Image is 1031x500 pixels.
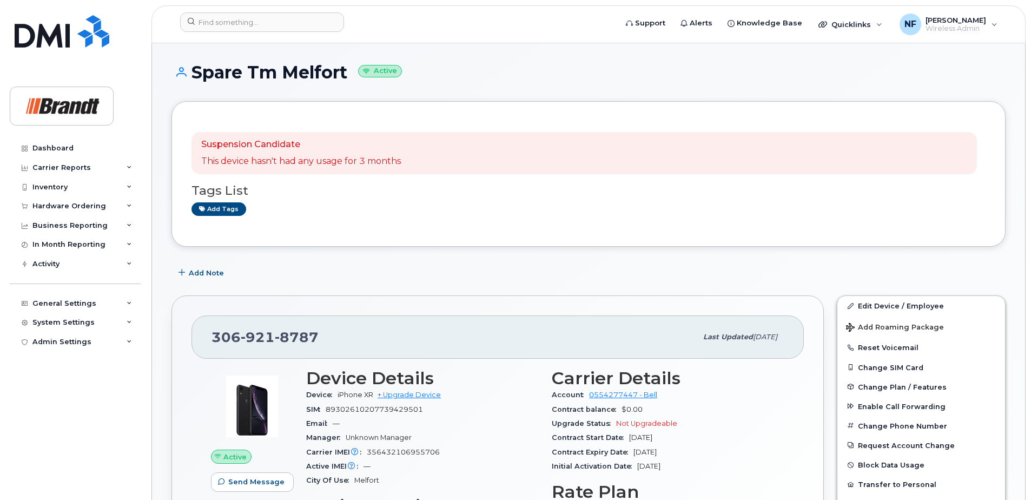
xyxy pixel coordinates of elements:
[552,391,589,399] span: Account
[837,338,1005,357] button: Reset Voicemail
[552,462,637,470] span: Initial Activation Date
[846,323,944,333] span: Add Roaming Package
[306,476,354,484] span: City Of Use
[201,139,401,151] p: Suspension Candidate
[837,315,1005,338] button: Add Roaming Package
[367,448,440,456] span: 356432106955706
[552,419,616,427] span: Upgrade Status
[552,433,629,442] span: Contract Start Date
[346,433,412,442] span: Unknown Manager
[333,419,340,427] span: —
[837,377,1005,397] button: Change Plan / Features
[637,462,660,470] span: [DATE]
[223,452,247,462] span: Active
[306,462,364,470] span: Active IMEI
[753,333,777,341] span: [DATE]
[858,402,946,410] span: Enable Call Forwarding
[837,455,1005,475] button: Block Data Usage
[358,65,402,77] small: Active
[837,436,1005,455] button: Request Account Change
[633,448,657,456] span: [DATE]
[241,329,275,345] span: 921
[552,405,622,413] span: Contract balance
[837,416,1005,436] button: Change Phone Number
[306,369,539,388] h3: Device Details
[837,475,1005,494] button: Transfer to Personal
[189,268,224,278] span: Add Note
[338,391,373,399] span: iPhone XR
[326,405,423,413] span: 89302610207739429501
[191,184,986,198] h3: Tags List
[171,263,233,282] button: Add Note
[589,391,657,399] a: 0554277447 - Bell
[228,477,285,487] span: Send Message
[552,448,633,456] span: Contract Expiry Date
[378,391,441,399] a: + Upgrade Device
[220,374,285,439] img: image20231002-3703462-u8y6nc.jpeg
[622,405,643,413] span: $0.00
[306,433,346,442] span: Manager
[703,333,753,341] span: Last updated
[201,155,401,168] p: This device hasn't had any usage for 3 months
[552,369,784,388] h3: Carrier Details
[212,329,319,345] span: 306
[171,63,1006,82] h1: Spare Tm Melfort
[306,405,326,413] span: SIM
[837,358,1005,377] button: Change SIM Card
[837,296,1005,315] a: Edit Device / Employee
[306,448,367,456] span: Carrier IMEI
[191,202,246,216] a: Add tags
[275,329,319,345] span: 8787
[629,433,652,442] span: [DATE]
[364,462,371,470] span: —
[354,476,379,484] span: Melfort
[837,397,1005,416] button: Enable Call Forwarding
[858,383,947,391] span: Change Plan / Features
[616,419,677,427] span: Not Upgradeable
[306,419,333,427] span: Email
[306,391,338,399] span: Device
[211,472,294,492] button: Send Message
